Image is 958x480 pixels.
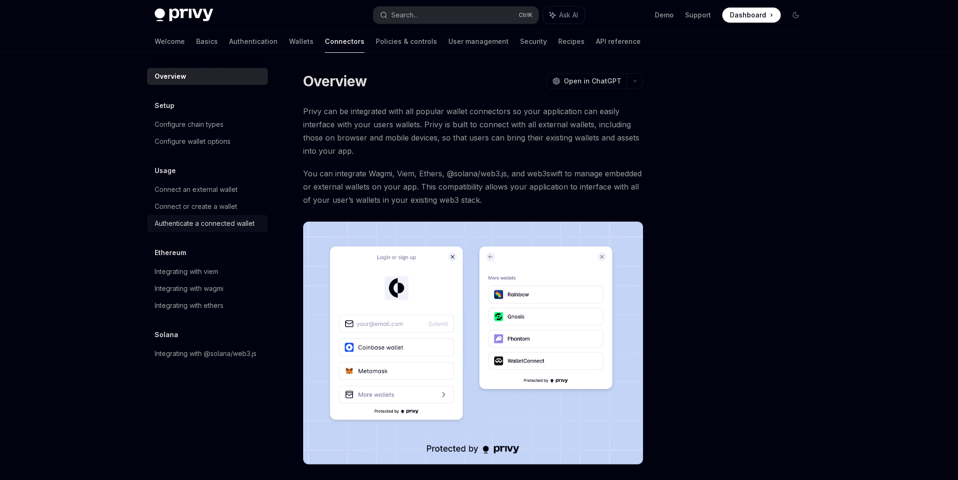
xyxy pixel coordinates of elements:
a: Dashboard [722,8,781,23]
a: Wallets [289,30,314,53]
span: Open in ChatGPT [564,76,621,86]
div: Integrating with wagmi [155,283,223,294]
h1: Overview [303,73,367,90]
h5: Ethereum [155,247,186,258]
span: Privy can be integrated with all popular wallet connectors so your application can easily interfa... [303,105,643,157]
a: Connect or create a wallet [147,198,268,215]
a: Configure chain types [147,116,268,133]
div: Connect an external wallet [155,184,238,195]
span: Dashboard [730,10,766,20]
a: Integrating with wagmi [147,280,268,297]
a: User management [448,30,509,53]
button: Ask AI [543,7,585,24]
div: Overview [155,71,186,82]
a: Overview [147,68,268,85]
a: Security [520,30,547,53]
div: Configure chain types [155,119,223,130]
div: Integrating with viem [155,266,218,277]
a: Authentication [229,30,278,53]
a: Connectors [325,30,364,53]
div: Connect or create a wallet [155,201,237,212]
span: You can integrate Wagmi, Viem, Ethers, @solana/web3.js, and web3swift to manage embedded or exter... [303,167,643,207]
a: Integrating with @solana/web3.js [147,345,268,362]
img: Connectors3 [303,222,643,464]
h5: Setup [155,100,174,111]
span: Ctrl K [519,11,533,19]
button: Open in ChatGPT [546,73,627,89]
div: Authenticate a connected wallet [155,218,255,229]
a: Welcome [155,30,185,53]
a: Support [685,10,711,20]
span: Ask AI [559,10,578,20]
div: Integrating with ethers [155,300,223,311]
button: Toggle dark mode [788,8,803,23]
a: Demo [655,10,674,20]
div: Configure wallet options [155,136,231,147]
div: Search... [391,9,418,21]
a: Basics [196,30,218,53]
a: Authenticate a connected wallet [147,215,268,232]
h5: Solana [155,329,178,340]
button: Search...CtrlK [373,7,538,24]
a: Integrating with viem [147,263,268,280]
a: Configure wallet options [147,133,268,150]
a: Integrating with ethers [147,297,268,314]
a: API reference [596,30,641,53]
a: Policies & controls [376,30,437,53]
div: Integrating with @solana/web3.js [155,348,256,359]
h5: Usage [155,165,176,176]
a: Recipes [558,30,585,53]
img: dark logo [155,8,213,22]
a: Connect an external wallet [147,181,268,198]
